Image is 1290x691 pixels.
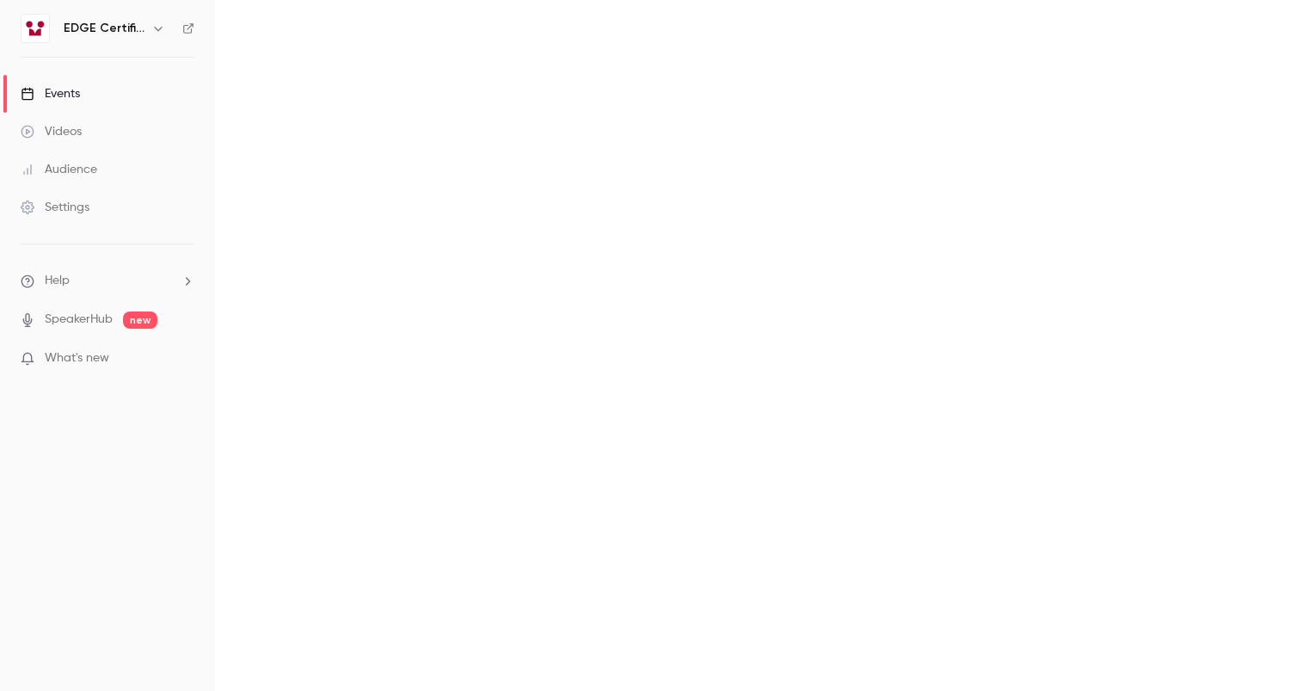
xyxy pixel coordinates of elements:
[21,15,49,42] img: EDGE Certification
[45,272,70,290] span: Help
[123,312,157,329] span: new
[21,161,97,178] div: Audience
[21,123,82,140] div: Videos
[21,272,194,290] li: help-dropdown-opener
[45,311,113,329] a: SpeakerHub
[45,349,109,367] span: What's new
[64,20,144,37] h6: EDGE Certification
[21,85,80,102] div: Events
[21,199,89,216] div: Settings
